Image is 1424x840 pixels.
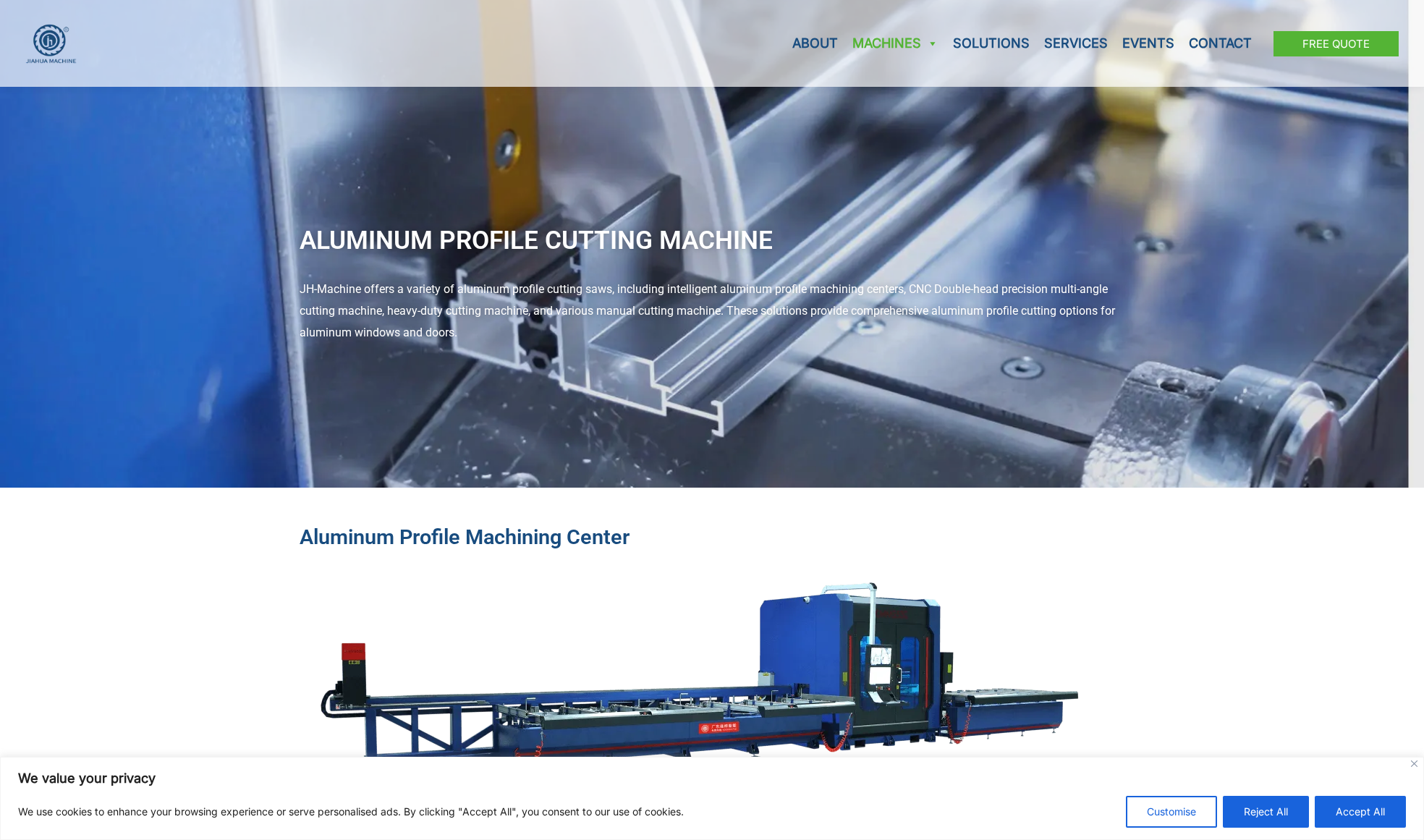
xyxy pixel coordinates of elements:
[300,279,1124,343] div: JH-Machine offers a variety of aluminum profile cutting saws, including intelligent aluminum prof...
[1315,796,1406,828] button: Accept All
[25,24,77,64] img: JH Aluminium Window & Door Processing Machines
[1411,760,1417,767] img: Close
[1273,31,1399,56] a: Free Quote
[1126,796,1217,828] button: Customise
[1223,796,1309,828] button: Reject All
[307,573,1088,790] img: Aluminum Profile Cutting Machine 1
[300,217,1124,264] h1: Aluminum Profile Cutting Machine
[300,524,1124,551] h2: aluminum profile machining center
[18,770,1406,787] p: We value your privacy
[18,803,684,820] p: We use cookies to enhance your browsing experience or serve personalised ads. By clicking "Accept...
